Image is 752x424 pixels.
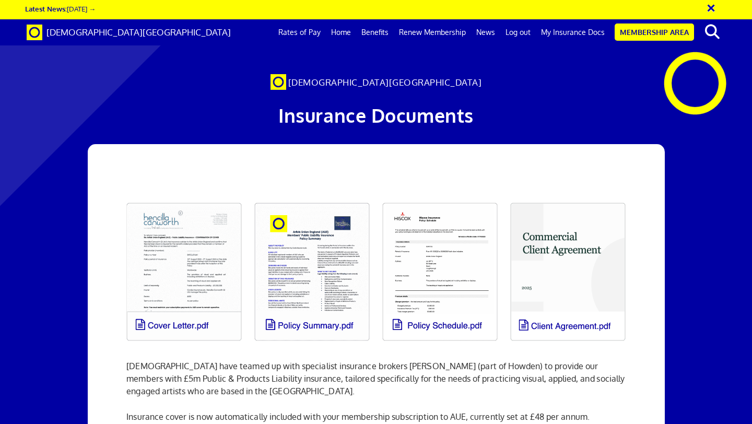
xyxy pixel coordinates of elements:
p: [DEMOGRAPHIC_DATA] have teamed up with specialist insurance brokers [PERSON_NAME] (part of Howden... [126,347,625,397]
a: News [471,19,500,45]
a: Renew Membership [394,19,471,45]
span: Insurance Documents [278,103,474,127]
p: Insurance cover is now automatically included with your membership subscription to AUE, currently... [126,410,625,423]
a: Latest News:[DATE] → [25,4,96,13]
a: Log out [500,19,536,45]
button: search [696,21,728,43]
strong: Latest News: [25,4,67,13]
a: Brand [DEMOGRAPHIC_DATA][GEOGRAPHIC_DATA] [19,19,239,45]
a: My Insurance Docs [536,19,610,45]
span: [DEMOGRAPHIC_DATA][GEOGRAPHIC_DATA] [46,27,231,38]
span: [DEMOGRAPHIC_DATA][GEOGRAPHIC_DATA] [288,77,482,88]
a: Rates of Pay [273,19,326,45]
a: Home [326,19,356,45]
a: Benefits [356,19,394,45]
a: Membership Area [615,23,694,41]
